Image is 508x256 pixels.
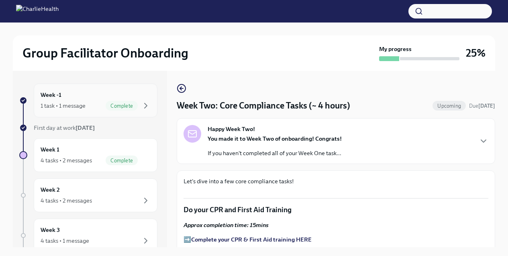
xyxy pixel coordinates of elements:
[41,90,61,99] h6: Week -1
[41,156,92,164] div: 4 tasks • 2 messages
[41,237,89,245] div: 4 tasks • 1 message
[106,103,138,109] span: Complete
[379,45,412,53] strong: My progress
[184,236,488,244] p: ➡️
[184,221,269,229] strong: Approx completion time: 15mins
[191,236,312,243] a: Complete your CPR & First Aid training HERE
[469,103,495,109] span: Due
[19,178,157,212] a: Week 24 tasks • 2 messages
[184,177,488,185] p: Let's dive into a few core compliance tasks!
[19,219,157,252] a: Week 34 tasks • 1 message
[19,84,157,117] a: Week -11 task • 1 messageComplete
[41,102,86,110] div: 1 task • 1 message
[208,125,255,133] strong: Happy Week Two!
[208,135,342,142] strong: You made it to Week Two of onboarding! Congrats!
[184,205,488,215] p: Do your CPR and First Aid Training
[19,124,157,132] a: First day at work[DATE]
[469,102,495,110] span: September 22nd, 2025 09:00
[41,145,59,154] h6: Week 1
[34,124,95,131] span: First day at work
[466,46,486,60] h3: 25%
[41,197,92,205] div: 4 tasks • 2 messages
[433,103,466,109] span: Upcoming
[41,185,60,194] h6: Week 2
[22,45,188,61] h2: Group Facilitator Onboarding
[106,158,138,164] span: Complete
[177,100,350,112] h4: Week Two: Core Compliance Tasks (~ 4 hours)
[478,103,495,109] strong: [DATE]
[19,138,157,172] a: Week 14 tasks • 2 messagesComplete
[41,225,60,234] h6: Week 3
[208,149,342,157] p: If you haven't completed all of your Week One task...
[75,124,95,131] strong: [DATE]
[16,5,59,18] img: CharlieHealth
